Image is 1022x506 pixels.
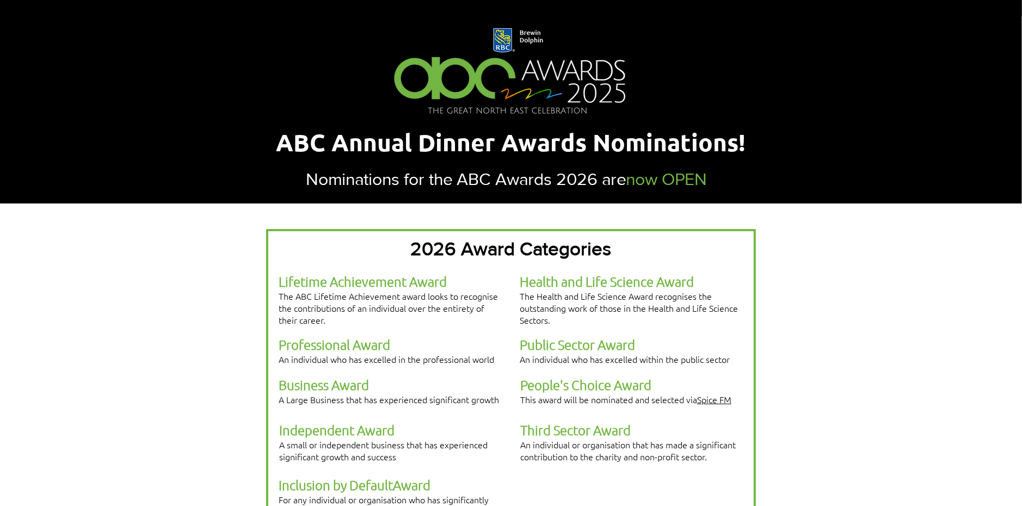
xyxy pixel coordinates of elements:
[520,290,738,326] span: The Health and Life Science Award recognises the outstanding work of those in the Health and Life...
[279,439,488,462] span: A small or independent business that has experienced significant growth and success
[520,393,731,405] span: This award will be nominated and selected via
[520,377,651,393] span: People's Choice Award
[279,273,447,289] span: Lifetime Achievement Award
[279,393,499,405] span: A Large Business that has experienced significant growth
[306,169,626,188] span: Nominations for the ABC Awards 2026 are
[276,127,746,157] span: ABC Annual Dinner Awards Nominations!
[279,290,498,326] span: The ABC Lifetime Achievement award looks to recognise the contributions of an individual over the...
[697,393,731,405] a: Spice FM
[520,439,736,462] span: An individual or organisation that has made a significant contribution to the charity and non-pro...
[359,477,393,493] span: efault
[520,353,730,365] span: An individual who has excelled within the public sector
[279,377,369,393] span: Business Award
[626,169,707,188] span: now OPEN
[279,336,390,353] span: Professional Award
[279,422,395,438] span: Independent Award
[393,477,430,493] span: Award
[520,336,635,353] span: Public Sector Award
[279,353,494,365] span: An individual who has excelled in the professional world
[410,238,611,259] span: 2026 Award Categories
[279,477,359,493] span: Inclusion by D
[520,273,694,289] span: Health and Life Science Award
[380,13,642,131] img: Northern Insights Double Pager Apr 2025.png
[520,422,631,438] span: Third Sector Award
